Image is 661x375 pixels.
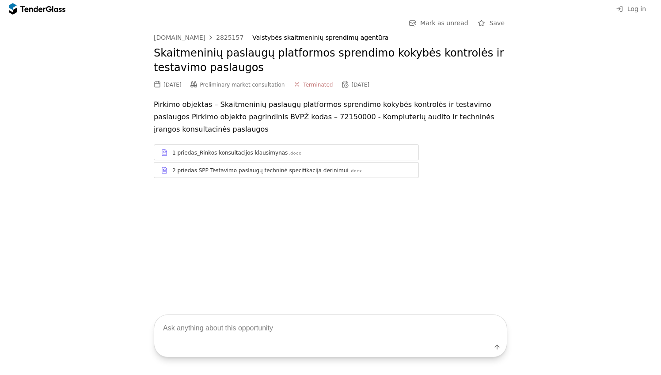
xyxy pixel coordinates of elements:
span: Log in [627,5,646,12]
span: Save [490,19,505,27]
div: .docx [289,151,301,156]
div: [DOMAIN_NAME] [154,34,205,41]
span: Terminated [303,82,333,88]
span: Preliminary market consultation [200,82,285,88]
div: Valstybės skaitmeninių sprendimų agentūra [252,34,498,42]
a: [DOMAIN_NAME]2825157 [154,34,243,41]
button: Save [475,18,507,29]
button: Log in [613,4,649,15]
div: [DATE] [163,82,182,88]
a: 2 priedas SPP Testavimo paslaugų techninė specifikacija derinimui.docx [154,162,419,178]
p: Pirkimo objektas – Skaitmeninių paslaugų platformos sprendimo kokybės kontrolės ir testavimo pasl... [154,98,507,136]
span: Mark as unread [420,19,468,27]
div: .docx [349,168,362,174]
div: [DATE] [351,82,369,88]
h2: Skaitmeninių paslaugų platformos sprendimo kokybės kontrolės ir testavimo paslaugos [154,46,507,76]
a: 1 priedas_Rinkos konsultacijos klausimynas.docx [154,144,419,160]
div: 2 priedas SPP Testavimo paslaugų techninė specifikacija derinimui [172,167,349,174]
div: 1 priedas_Rinkos konsultacijos klausimynas [172,149,288,156]
div: 2825157 [216,34,243,41]
button: Mark as unread [406,18,471,29]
